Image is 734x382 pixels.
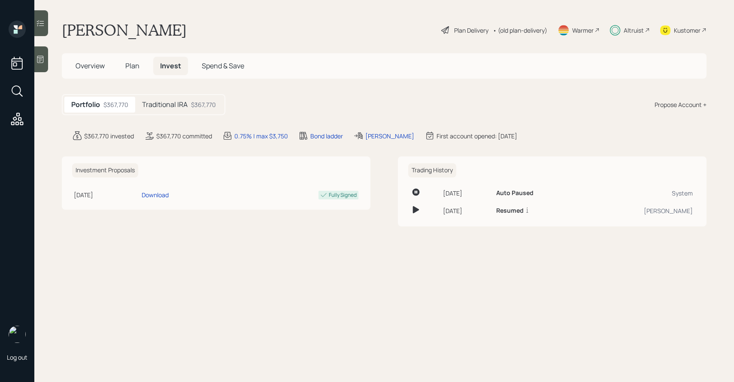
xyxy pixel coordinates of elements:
h6: Auto Paused [496,189,534,197]
div: System [586,189,693,198]
div: $367,770 invested [84,131,134,141]
div: First account opened: [DATE] [437,131,517,141]
h6: Resumed [496,207,524,214]
h1: [PERSON_NAME] [62,21,187,40]
div: [DATE] [74,190,138,199]
span: Overview [76,61,105,70]
div: [PERSON_NAME] [586,206,693,215]
div: Plan Delivery [454,26,488,35]
span: Plan [125,61,140,70]
img: sami-boghos-headshot.png [9,326,26,343]
span: Spend & Save [202,61,244,70]
div: $367,770 [191,100,216,109]
div: Kustomer [674,26,701,35]
h6: Trading History [408,163,456,177]
div: [DATE] [443,206,489,215]
h5: Traditional IRA [142,101,188,109]
div: [PERSON_NAME] [365,131,414,141]
span: Invest [160,61,181,70]
div: $367,770 [103,100,128,109]
div: [DATE] [443,189,489,198]
div: 0.75% | max $3,750 [234,131,288,141]
div: Bond ladder [310,131,343,141]
div: • (old plan-delivery) [493,26,547,35]
div: Fully Signed [329,191,357,199]
div: $367,770 committed [156,131,212,141]
div: Altruist [624,26,644,35]
h5: Portfolio [71,101,100,109]
div: Warmer [572,26,594,35]
div: Log out [7,353,27,361]
h6: Investment Proposals [72,163,138,177]
div: Propose Account + [655,100,707,109]
div: Download [142,190,169,199]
